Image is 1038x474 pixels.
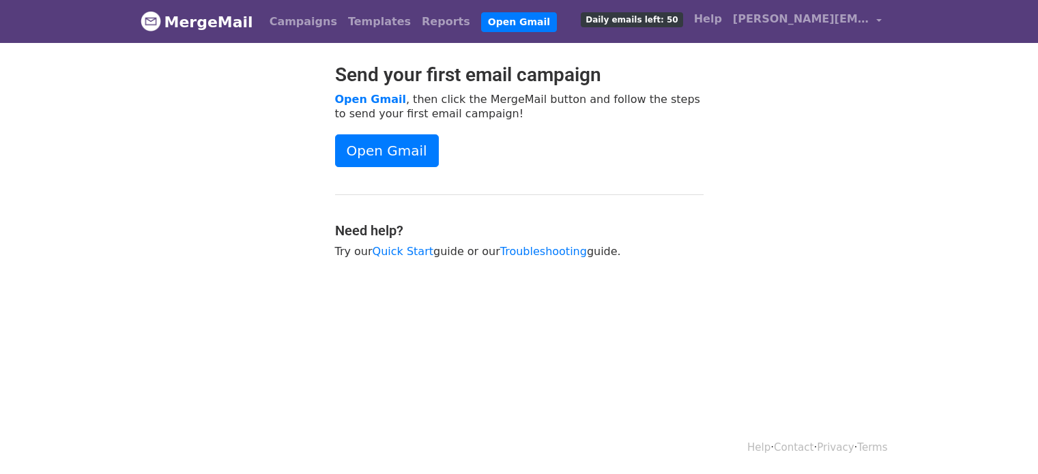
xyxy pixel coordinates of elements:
[575,5,688,33] a: Daily emails left: 50
[774,441,813,454] a: Contact
[335,134,439,167] a: Open Gmail
[373,245,433,258] a: Quick Start
[335,63,704,87] h2: Send your first email campaign
[500,245,587,258] a: Troubleshooting
[481,12,557,32] a: Open Gmail
[141,11,161,31] img: MergeMail logo
[335,93,406,106] a: Open Gmail
[335,244,704,258] p: Try our guide or our guide.
[264,8,343,35] a: Campaigns
[857,441,887,454] a: Terms
[335,222,704,239] h4: Need help?
[343,8,416,35] a: Templates
[416,8,476,35] a: Reports
[689,5,727,33] a: Help
[817,441,854,454] a: Privacy
[141,8,253,36] a: MergeMail
[747,441,770,454] a: Help
[727,5,887,38] a: [PERSON_NAME][EMAIL_ADDRESS][DOMAIN_NAME]
[335,92,704,121] p: , then click the MergeMail button and follow the steps to send your first email campaign!
[581,12,682,27] span: Daily emails left: 50
[733,11,869,27] span: [PERSON_NAME][EMAIL_ADDRESS][DOMAIN_NAME]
